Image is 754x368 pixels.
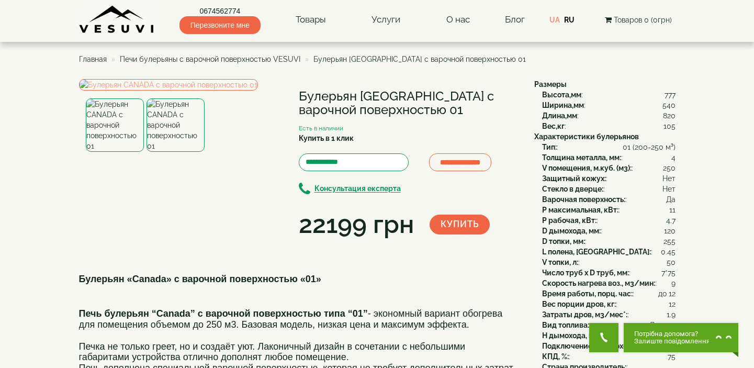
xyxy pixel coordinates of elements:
div: : [542,173,676,184]
span: 4 [671,152,676,163]
span: Потрібна допомога? [634,330,710,338]
b: D дымохода, мм: [542,227,601,235]
b: P рабочая, кВт: [542,216,597,225]
span: 820 [663,110,676,121]
span: 0.45 [661,247,676,257]
b: Стекло в дверце: [542,185,603,193]
a: Главная [79,55,107,63]
div: : [542,110,676,121]
div: : [542,257,676,267]
span: 120 [664,226,676,236]
b: Характеристики булерьянов [534,132,639,141]
b: D топки, мм: [542,237,585,246]
span: 1.9 [667,309,676,320]
b: P максимальная, кВт: [542,206,618,214]
b: Вес,кг [542,122,565,130]
span: 540 [662,100,676,110]
span: 250 [663,163,676,173]
div: : [542,142,676,152]
div: : [542,288,676,299]
div: : [542,226,676,236]
b: Булерьян «Canada» с варочной поверхностью «01» [79,274,321,284]
a: О нас [436,8,480,32]
a: Блог [505,14,525,25]
span: Перезвоните мне [179,16,261,34]
span: до 12 [658,288,676,299]
small: Есть в наличии [299,125,343,132]
div: : [542,341,676,351]
label: Купить в 1 клик [299,133,354,143]
span: 50 [667,257,676,267]
b: КПД, %: [542,352,569,361]
a: Печи булерьяны с варочной поверхностью VESUVI [120,55,300,63]
div: : [542,267,676,278]
b: Затраты дров, м3/мес*: [542,310,627,319]
b: Подключение к дымоходу: [542,342,638,350]
span: 105 [663,121,676,131]
a: 0674562774 [179,6,261,16]
div: : [542,90,676,100]
span: 01 (200-250 м³) [623,142,676,152]
img: content [79,5,155,34]
b: Тип: [542,143,557,151]
b: Консультация експерта [314,185,401,193]
span: Дерево [649,320,676,330]
div: 22199 грн [299,207,414,242]
b: Ширина,мм [542,101,584,109]
div: : [542,247,676,257]
span: Да [666,194,676,205]
div: : [542,320,676,330]
div: : [542,236,676,247]
span: Булерьян [GEOGRAPHIC_DATA] с варочной поверхностью 01 [313,55,526,63]
span: 777 [665,90,676,100]
div: : [542,278,676,288]
div: : [542,205,676,215]
b: Высота,мм [542,91,581,99]
span: Товаров 0 (0грн) [614,16,672,24]
span: 255 [663,236,676,247]
button: Товаров 0 (0грн) [602,14,675,26]
div: : [542,299,676,309]
b: Толщина металла, мм: [542,153,621,162]
b: Время работы, порц. час: [542,289,633,298]
img: Булерьян CANADA с варочной поверхностью 01 [147,98,205,152]
span: Нет [662,173,676,184]
span: 9 [671,278,676,288]
span: Нет [662,184,676,194]
b: V помещения, м.куб. (м3): [542,164,632,172]
img: Булерьян CANADA с варочной поверхностью 01 [86,98,144,152]
div: : [542,194,676,205]
b: Размеры [534,80,567,88]
b: V топки, л: [542,258,578,266]
b: L полена, [GEOGRAPHIC_DATA]: [542,248,651,256]
a: UA [549,16,560,24]
span: 11 [669,205,676,215]
div: : [542,309,676,320]
h1: Булерьян [GEOGRAPHIC_DATA] с варочной поверхностью 01 [299,90,519,117]
div: : [542,330,676,341]
span: Залиште повідомлення [634,338,710,345]
b: H дымохода, м**: [542,331,601,340]
button: Купить [430,215,490,235]
div: : [542,184,676,194]
button: Get Call button [589,323,618,352]
div: : [542,215,676,226]
b: Длина,мм [542,111,577,120]
span: 4.7 [666,215,676,226]
b: Вид топлива: [542,321,589,329]
div: : [542,163,676,173]
button: Chat button [624,323,738,352]
div: : [542,351,676,362]
a: Товары [285,8,336,32]
div: : [542,100,676,110]
b: Печь булерьян “Canada” с варочной поверхностью типа “01” [79,308,368,319]
a: Услуги [361,8,411,32]
b: Защитный кожух: [542,174,606,183]
div: : [542,152,676,163]
div: : [542,121,676,131]
a: Булерьян CANADA с варочной поверхностью 01 [79,79,258,91]
a: RU [564,16,575,24]
b: Скорость нагрева воз., м3/мин: [542,279,655,287]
